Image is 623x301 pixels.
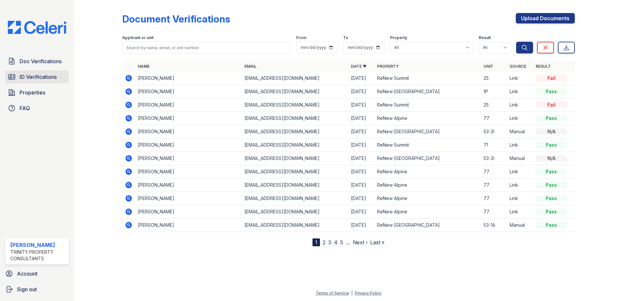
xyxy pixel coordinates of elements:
td: ReNew [GEOGRAPHIC_DATA] [374,219,481,232]
td: ReNew Alpine [374,112,481,125]
td: Link [507,205,533,219]
td: [DATE] [348,138,374,152]
td: [DATE] [348,125,374,138]
img: CE_Logo_Blue-a8612792a0a2168367f1c8372b55b34899dd931a85d93a1a3d3e32e68fde9ad4.png [3,21,71,34]
td: [DATE] [348,72,374,85]
td: 77 [481,165,507,179]
a: Upload Documents [516,13,575,23]
a: 4 [334,239,338,246]
span: … [346,238,350,246]
td: [EMAIL_ADDRESS][DOMAIN_NAME] [242,125,348,138]
span: Sign out [17,285,37,293]
td: 77 [481,205,507,219]
div: Pass [536,88,567,95]
td: [DATE] [348,98,374,112]
td: ReNew Alpine [374,205,481,219]
td: [PERSON_NAME] [135,192,242,205]
td: [PERSON_NAME] [135,165,242,179]
div: N/A [536,155,567,162]
a: Sign out [3,283,71,296]
td: [PERSON_NAME] [135,152,242,165]
a: Account [3,267,71,280]
a: Doc Verifications [5,55,69,68]
div: Pass [536,115,567,122]
td: [EMAIL_ADDRESS][DOMAIN_NAME] [242,192,348,205]
td: [PERSON_NAME] [135,205,242,219]
a: Date ▼ [351,64,367,69]
td: ReNew Summit [374,72,481,85]
a: Properties [5,86,69,99]
td: ReNew Alpine [374,165,481,179]
a: Property [377,64,399,69]
td: ReNew Alpine [374,179,481,192]
td: ReNew Alpine [374,192,481,205]
td: [EMAIL_ADDRESS][DOMAIN_NAME] [242,205,348,219]
label: Applicant or unit [122,35,153,40]
td: [EMAIL_ADDRESS][DOMAIN_NAME] [242,179,348,192]
div: Pass [536,182,567,188]
a: ID Verifications [5,70,69,83]
td: Link [507,179,533,192]
span: Account [17,270,37,278]
a: 3 [328,239,331,246]
div: Fail [536,102,567,108]
td: [PERSON_NAME] [135,219,242,232]
td: [PERSON_NAME] [135,179,242,192]
td: Link [507,165,533,179]
div: | [351,291,353,295]
label: Property [390,35,407,40]
td: 53-2I [481,152,507,165]
td: [EMAIL_ADDRESS][DOMAIN_NAME] [242,72,348,85]
td: Manual [507,219,533,232]
td: [DATE] [348,219,374,232]
a: 5 [340,239,343,246]
td: [EMAIL_ADDRESS][DOMAIN_NAME] [242,152,348,165]
td: [PERSON_NAME] [135,125,242,138]
a: 2 [323,239,326,246]
div: Pass [536,222,567,228]
div: Pass [536,208,567,215]
a: FAQ [5,102,69,115]
label: Result [479,35,491,40]
td: Manual [507,125,533,138]
div: Pass [536,168,567,175]
td: [DATE] [348,112,374,125]
td: [EMAIL_ADDRESS][DOMAIN_NAME] [242,219,348,232]
td: ReNew Summit [374,138,481,152]
a: Unit [484,64,493,69]
a: Next › [353,239,368,246]
div: Document Verifications [122,13,230,25]
td: 53-2I [481,125,507,138]
a: Privacy Policy [355,291,382,295]
td: Link [507,98,533,112]
a: Last » [370,239,384,246]
span: Doc Verifications [20,57,62,65]
div: [PERSON_NAME] [10,241,66,249]
td: [EMAIL_ADDRESS][DOMAIN_NAME] [242,165,348,179]
td: ReNew [GEOGRAPHIC_DATA] [374,125,481,138]
div: Pass [536,195,567,202]
td: Link [507,192,533,205]
td: 77 [481,112,507,125]
a: Email [244,64,256,69]
td: ReNew [GEOGRAPHIC_DATA] [374,152,481,165]
td: [EMAIL_ADDRESS][DOMAIN_NAME] [242,138,348,152]
td: [EMAIL_ADDRESS][DOMAIN_NAME] [242,98,348,112]
a: Terms of Service [316,291,349,295]
a: Name [138,64,150,69]
td: Link [507,112,533,125]
td: [PERSON_NAME] [135,98,242,112]
div: N/A [536,128,567,135]
td: [PERSON_NAME] [135,72,242,85]
td: [PERSON_NAME] [135,85,242,98]
td: [DATE] [348,165,374,179]
td: [DATE] [348,179,374,192]
td: [EMAIL_ADDRESS][DOMAIN_NAME] [242,85,348,98]
td: Link [507,85,533,98]
td: 1P [481,85,507,98]
span: FAQ [20,104,30,112]
td: 77 [481,179,507,192]
input: Search by name, email, or unit number [122,42,291,53]
td: Link [507,72,533,85]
